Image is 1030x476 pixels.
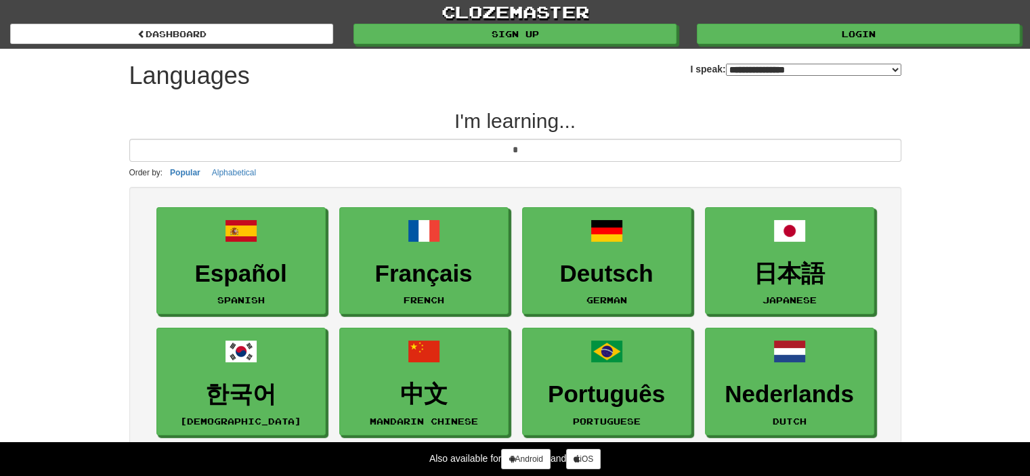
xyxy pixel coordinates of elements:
[697,24,1020,44] a: Login
[180,416,301,426] small: [DEMOGRAPHIC_DATA]
[522,207,691,315] a: DeutschGerman
[129,62,250,89] h1: Languages
[217,295,265,305] small: Spanish
[573,416,641,426] small: Portuguese
[404,295,444,305] small: French
[129,168,163,177] small: Order by:
[370,416,478,426] small: Mandarin Chinese
[522,328,691,435] a: PortuguêsPortuguese
[353,24,677,44] a: Sign up
[501,449,550,469] a: Android
[347,381,501,408] h3: 中文
[712,261,867,287] h3: 日本語
[705,207,874,315] a: 日本語Japanese
[208,165,260,180] button: Alphabetical
[566,449,601,469] a: iOS
[129,110,901,132] h2: I'm learning...
[763,295,817,305] small: Japanese
[347,261,501,287] h3: Français
[166,165,205,180] button: Popular
[156,207,326,315] a: EspañolSpanish
[530,381,684,408] h3: Português
[339,207,509,315] a: FrançaisFrench
[339,328,509,435] a: 中文Mandarin Chinese
[705,328,874,435] a: NederlandsDutch
[690,62,901,76] label: I speak:
[586,295,627,305] small: German
[530,261,684,287] h3: Deutsch
[773,416,807,426] small: Dutch
[156,328,326,435] a: 한국어[DEMOGRAPHIC_DATA]
[712,381,867,408] h3: Nederlands
[164,261,318,287] h3: Español
[726,64,901,76] select: I speak:
[10,24,333,44] a: dashboard
[164,381,318,408] h3: 한국어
